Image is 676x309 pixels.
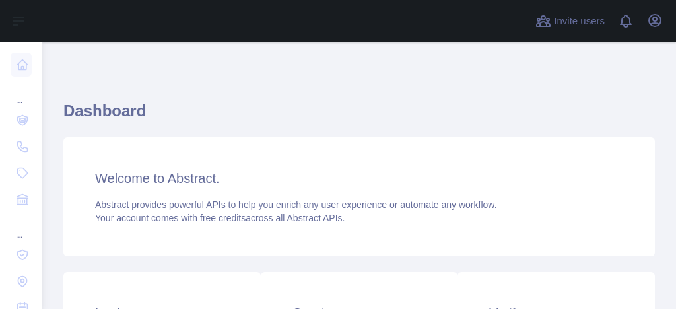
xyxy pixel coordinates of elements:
div: ... [11,214,32,240]
h3: Welcome to Abstract. [95,169,623,188]
span: Abstract provides powerful APIs to help you enrich any user experience or automate any workflow. [95,199,497,210]
div: ... [11,79,32,106]
h1: Dashboard [63,100,655,132]
span: free credits [200,213,246,223]
span: Your account comes with across all Abstract APIs. [95,213,345,223]
span: Invite users [554,14,605,29]
button: Invite users [533,11,607,32]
